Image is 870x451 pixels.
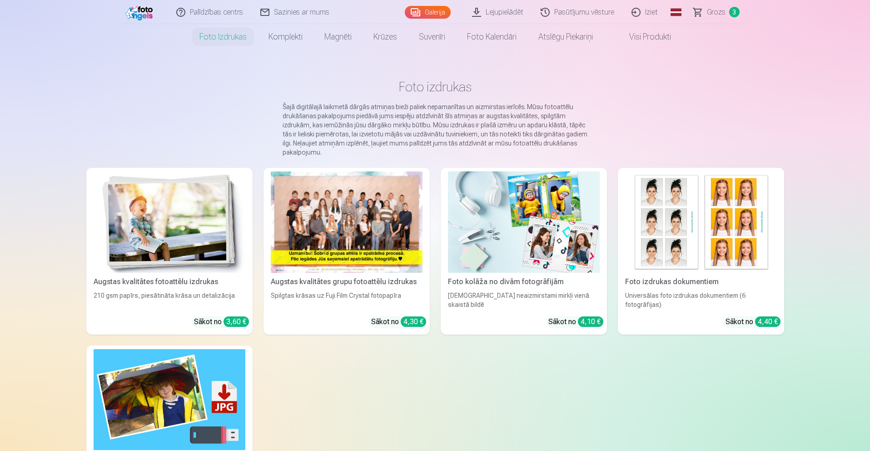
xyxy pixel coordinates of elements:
[189,24,258,50] a: Foto izdrukas
[94,349,245,451] img: Augstas izšķirtspējas digitālais fotoattēls JPG formātā
[86,168,253,335] a: Augstas kvalitātes fotoattēlu izdrukasAugstas kvalitātes fotoattēlu izdrukas210 gsm papīrs, piesā...
[283,102,588,157] p: Šajā digitālajā laikmetā dārgās atmiņas bieži paliek nepamanītas un aizmirstas ierīcēs. Mūsu foto...
[90,276,249,287] div: Augstas kvalitātes fotoattēlu izdrukas
[755,316,781,327] div: 4,40 €
[527,24,604,50] a: Atslēgu piekariņi
[363,24,408,50] a: Krūzes
[618,168,784,335] a: Foto izdrukas dokumentiemFoto izdrukas dokumentiemUniversālas foto izdrukas dokumentiem (6 fotogr...
[94,171,245,273] img: Augstas kvalitātes fotoattēlu izdrukas
[94,79,777,95] h1: Foto izdrukas
[444,291,603,309] div: [DEMOGRAPHIC_DATA] neaizmirstami mirkļi vienā skaistā bildē
[604,24,682,50] a: Visi produkti
[405,6,451,19] a: Galerija
[408,24,456,50] a: Suvenīri
[578,316,603,327] div: 4,10 €
[371,316,426,327] div: Sākot no
[707,7,726,18] span: Grozs
[456,24,527,50] a: Foto kalendāri
[267,276,426,287] div: Augstas kvalitātes grupu fotoattēlu izdrukas
[125,4,155,20] img: /fa1
[729,7,740,17] span: 3
[625,171,777,273] img: Foto izdrukas dokumentiem
[621,291,781,309] div: Universālas foto izdrukas dokumentiem (6 fotogrāfijas)
[90,291,249,309] div: 210 gsm papīrs, piesātināta krāsa un detalizācija
[267,291,426,309] div: Spilgtas krāsas uz Fuji Film Crystal fotopapīra
[313,24,363,50] a: Magnēti
[263,168,430,335] a: Augstas kvalitātes grupu fotoattēlu izdrukasSpilgtas krāsas uz Fuji Film Crystal fotopapīraSākot ...
[194,316,249,327] div: Sākot no
[258,24,313,50] a: Komplekti
[224,316,249,327] div: 3,60 €
[401,316,426,327] div: 4,30 €
[621,276,781,287] div: Foto izdrukas dokumentiem
[441,168,607,335] a: Foto kolāža no divām fotogrāfijāmFoto kolāža no divām fotogrāfijām[DEMOGRAPHIC_DATA] neaizmirstam...
[548,316,603,327] div: Sākot no
[448,171,600,273] img: Foto kolāža no divām fotogrāfijām
[444,276,603,287] div: Foto kolāža no divām fotogrāfijām
[726,316,781,327] div: Sākot no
